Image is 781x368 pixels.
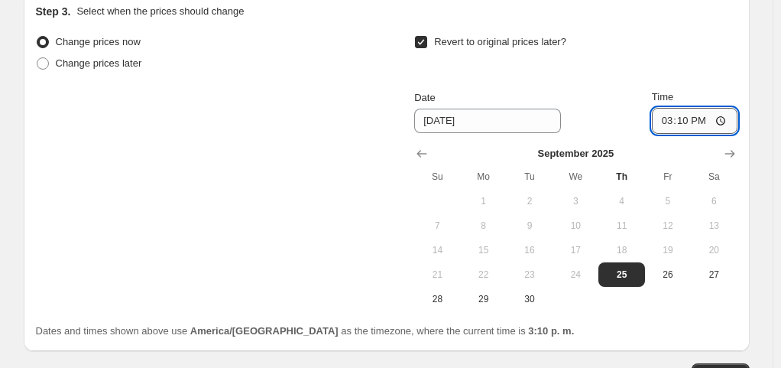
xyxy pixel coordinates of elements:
span: 30 [513,293,546,305]
button: Sunday September 28 2025 [414,287,460,311]
b: 3:10 p. m. [528,325,574,337]
h2: Step 3. [36,4,71,19]
span: Dates and times shown above use as the timezone, where the current time is [36,325,575,337]
button: Thursday September 4 2025 [598,189,644,213]
button: Tuesday September 16 2025 [507,238,553,262]
span: 16 [513,244,546,256]
input: 12:00 [652,108,737,134]
button: Thursday September 11 2025 [598,213,644,238]
span: Date [414,92,435,103]
span: Tu [513,171,546,183]
span: Th [604,171,638,183]
span: Change prices later [56,57,142,69]
p: Select when the prices should change [76,4,244,19]
span: 23 [513,269,546,281]
span: 6 [697,195,731,207]
span: 4 [604,195,638,207]
span: 29 [467,293,501,305]
th: Monday [461,164,507,189]
span: 22 [467,269,501,281]
span: 8 [467,220,501,232]
b: America/[GEOGRAPHIC_DATA] [190,325,339,337]
span: 18 [604,244,638,256]
button: Sunday September 21 2025 [414,262,460,287]
span: 5 [651,195,685,207]
span: 13 [697,220,731,232]
button: Show next month, October 2025 [719,143,740,164]
button: Monday September 15 2025 [461,238,507,262]
span: 19 [651,244,685,256]
button: Show previous month, August 2025 [411,143,433,164]
button: Wednesday September 3 2025 [553,189,598,213]
th: Tuesday [507,164,553,189]
button: Monday September 29 2025 [461,287,507,311]
span: Fr [651,171,685,183]
button: Wednesday September 17 2025 [553,238,598,262]
button: Tuesday September 23 2025 [507,262,553,287]
button: Friday September 19 2025 [645,238,691,262]
button: Friday September 5 2025 [645,189,691,213]
span: 25 [604,269,638,281]
span: Mo [467,171,501,183]
input: 9/25/2025 [414,109,561,133]
button: Thursday September 18 2025 [598,238,644,262]
button: Saturday September 27 2025 [691,262,737,287]
button: Sunday September 14 2025 [414,238,460,262]
button: Tuesday September 9 2025 [507,213,553,238]
span: Sa [697,171,731,183]
span: 10 [559,220,592,232]
th: Friday [645,164,691,189]
span: 27 [697,269,731,281]
span: 17 [559,244,592,256]
span: 11 [604,220,638,232]
span: 28 [420,293,454,305]
button: Monday September 8 2025 [461,213,507,238]
span: 2 [513,195,546,207]
span: Time [652,91,673,103]
th: Wednesday [553,164,598,189]
span: 3 [559,195,592,207]
span: 9 [513,220,546,232]
span: 24 [559,269,592,281]
span: 1 [467,195,501,207]
button: Saturday September 13 2025 [691,213,737,238]
span: 12 [651,220,685,232]
button: Today Thursday September 25 2025 [598,262,644,287]
span: Revert to original prices later? [434,36,566,47]
span: 14 [420,244,454,256]
th: Saturday [691,164,737,189]
th: Sunday [414,164,460,189]
span: 7 [420,220,454,232]
span: 15 [467,244,501,256]
button: Sunday September 7 2025 [414,213,460,238]
button: Monday September 22 2025 [461,262,507,287]
button: Friday September 26 2025 [645,262,691,287]
span: Su [420,171,454,183]
span: 26 [651,269,685,281]
button: Wednesday September 24 2025 [553,262,598,287]
button: Saturday September 20 2025 [691,238,737,262]
th: Thursday [598,164,644,189]
button: Saturday September 6 2025 [691,189,737,213]
button: Friday September 12 2025 [645,213,691,238]
span: 20 [697,244,731,256]
button: Tuesday September 30 2025 [507,287,553,311]
button: Wednesday September 10 2025 [553,213,598,238]
button: Tuesday September 2 2025 [507,189,553,213]
span: We [559,171,592,183]
button: Monday September 1 2025 [461,189,507,213]
span: Change prices now [56,36,141,47]
span: 21 [420,269,454,281]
